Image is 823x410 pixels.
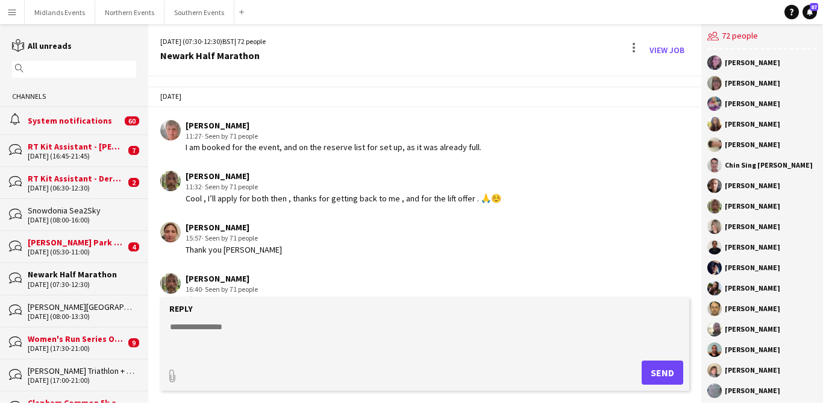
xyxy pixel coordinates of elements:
[160,50,266,61] div: Newark Half Marathon
[803,5,817,19] a: 87
[202,233,258,242] span: · Seen by 71 people
[186,171,501,181] div: [PERSON_NAME]
[725,326,780,333] div: [PERSON_NAME]
[95,1,164,24] button: Northern Events
[28,376,136,385] div: [DATE] (17:00-21:00)
[28,152,125,160] div: [DATE] (16:45-21:45)
[642,361,683,385] button: Send
[28,280,136,289] div: [DATE] (07:30-12:30)
[725,223,780,230] div: [PERSON_NAME]
[725,141,780,148] div: [PERSON_NAME]
[164,1,234,24] button: Southern Events
[125,116,139,125] span: 60
[725,346,780,353] div: [PERSON_NAME]
[186,244,282,255] div: Thank you [PERSON_NAME]
[28,365,136,376] div: [PERSON_NAME] Triathlon + Run
[12,40,72,51] a: All unreads
[28,397,125,408] div: Clapham Common 5k and 10k
[186,295,258,306] div: 👍🏻
[128,146,139,155] span: 7
[725,305,780,312] div: [PERSON_NAME]
[28,173,125,184] div: RT Kit Assistant - Derby Running Festival
[186,284,258,295] div: 16:40
[725,367,780,374] div: [PERSON_NAME]
[202,285,258,294] span: · Seen by 71 people
[169,303,193,314] label: Reply
[186,233,282,244] div: 15:57
[28,269,136,280] div: Newark Half Marathon
[186,142,481,153] div: I am booked for the event, and on the reserve list for set up, as it was already full.
[28,301,136,312] div: [PERSON_NAME][GEOGRAPHIC_DATA]
[28,115,122,126] div: System notifications
[725,121,780,128] div: [PERSON_NAME]
[148,86,702,107] div: [DATE]
[725,264,780,271] div: [PERSON_NAME]
[186,131,481,142] div: 11:27
[28,205,136,216] div: Snowdonia Sea2Sky
[28,237,125,248] div: [PERSON_NAME] Park Triathlon
[28,344,125,353] div: [DATE] (17:30-21:00)
[128,242,139,251] span: 4
[725,182,780,189] div: [PERSON_NAME]
[725,244,780,251] div: [PERSON_NAME]
[186,120,481,131] div: [PERSON_NAME]
[707,24,817,49] div: 72 people
[725,100,780,107] div: [PERSON_NAME]
[186,181,501,192] div: 11:32
[202,182,258,191] span: · Seen by 71 people
[725,285,780,292] div: [PERSON_NAME]
[222,37,234,46] span: BST
[725,203,780,210] div: [PERSON_NAME]
[28,216,136,224] div: [DATE] (08:00-16:00)
[128,178,139,187] span: 2
[28,333,125,344] div: Women's Run Series Olympic Park 5k and 10k
[186,273,258,284] div: [PERSON_NAME]
[28,312,136,321] div: [DATE] (08:00-13:30)
[28,141,125,152] div: RT Kit Assistant - [PERSON_NAME] 5K & 10K
[160,36,266,47] div: [DATE] (07:30-12:30) | 72 people
[725,59,780,66] div: [PERSON_NAME]
[28,248,125,256] div: [DATE] (05:30-11:00)
[186,193,501,204] div: Cool , I’ll apply for both then , thanks for getting back to me , and for the lift offer . 🙏☺️
[28,184,125,192] div: [DATE] (06:30-12:30)
[202,131,258,140] span: · Seen by 71 people
[725,387,780,394] div: [PERSON_NAME]
[725,80,780,87] div: [PERSON_NAME]
[645,40,689,60] a: View Job
[186,222,282,233] div: [PERSON_NAME]
[810,3,818,11] span: 87
[25,1,95,24] button: Midlands Events
[725,162,813,169] div: Chin Sing [PERSON_NAME]
[128,338,139,347] span: 9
